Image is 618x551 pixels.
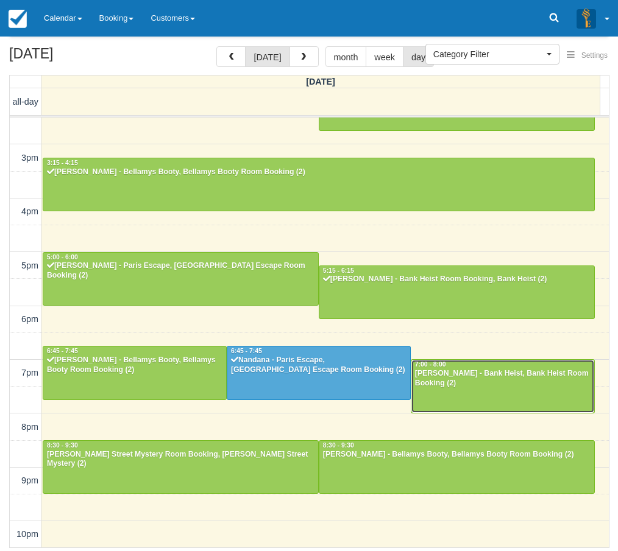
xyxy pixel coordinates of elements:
[319,440,595,494] a: 8:30 - 9:30[PERSON_NAME] - Bellamys Booty, Bellamys Booty Room Booking (2)
[21,476,38,485] span: 9pm
[46,261,315,281] div: [PERSON_NAME] - Paris Escape, [GEOGRAPHIC_DATA] Escape Room Booking (2)
[16,529,38,539] span: 10pm
[13,97,38,107] span: all-day
[319,265,595,319] a: 5:15 - 6:15[PERSON_NAME] - Bank Heist Room Booking, Bank Heist (2)
[323,442,354,449] span: 8:30 - 9:30
[21,422,38,432] span: 8pm
[46,356,223,375] div: [PERSON_NAME] - Bellamys Booty, Bellamys Booty Room Booking (2)
[47,254,78,261] span: 5:00 - 6:00
[577,9,596,28] img: A3
[245,46,289,67] button: [DATE]
[21,261,38,270] span: 5pm
[43,158,595,211] a: 3:15 - 4:15[PERSON_NAME] - Bellamys Booty, Bellamys Booty Room Booking (2)
[227,346,411,399] a: 6:45 - 7:45Nandana - Paris Escape, [GEOGRAPHIC_DATA] Escape Room Booking (2)
[403,46,434,67] button: day
[21,206,38,216] span: 4pm
[433,48,544,60] span: Category Filter
[411,359,595,413] a: 7:00 - 8:00[PERSON_NAME] - Bank Heist, Bank Heist Room Booking (2)
[43,346,227,399] a: 6:45 - 7:45[PERSON_NAME] - Bellamys Booty, Bellamys Booty Room Booking (2)
[322,275,591,284] div: [PERSON_NAME] - Bank Heist Room Booking, Bank Heist (2)
[306,77,335,86] span: [DATE]
[322,450,591,460] div: [PERSON_NAME] - Bellamys Booty, Bellamys Booty Room Booking (2)
[323,267,354,274] span: 5:15 - 6:15
[366,46,403,67] button: week
[230,356,407,375] div: Nandana - Paris Escape, [GEOGRAPHIC_DATA] Escape Room Booking (2)
[325,46,367,67] button: month
[414,369,591,388] div: [PERSON_NAME] - Bank Heist, Bank Heist Room Booking (2)
[47,442,78,449] span: 8:30 - 9:30
[9,46,163,69] h2: [DATE]
[9,10,27,28] img: checkfront-main-nav-mini-logo.png
[47,348,78,354] span: 6:45 - 7:45
[559,47,615,65] button: Settings
[21,314,38,324] span: 6pm
[47,160,78,166] span: 3:15 - 4:15
[46,450,315,469] div: [PERSON_NAME] Street Mystery Room Booking, [PERSON_NAME] Street Mystery (2)
[21,368,38,377] span: 7pm
[415,361,446,368] span: 7:00 - 8:00
[43,252,319,306] a: 5:00 - 6:00[PERSON_NAME] - Paris Escape, [GEOGRAPHIC_DATA] Escape Room Booking (2)
[425,44,559,65] button: Category Filter
[581,51,608,60] span: Settings
[43,440,319,494] a: 8:30 - 9:30[PERSON_NAME] Street Mystery Room Booking, [PERSON_NAME] Street Mystery (2)
[231,348,262,354] span: 6:45 - 7:45
[46,167,591,177] div: [PERSON_NAME] - Bellamys Booty, Bellamys Booty Room Booking (2)
[21,153,38,163] span: 3pm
